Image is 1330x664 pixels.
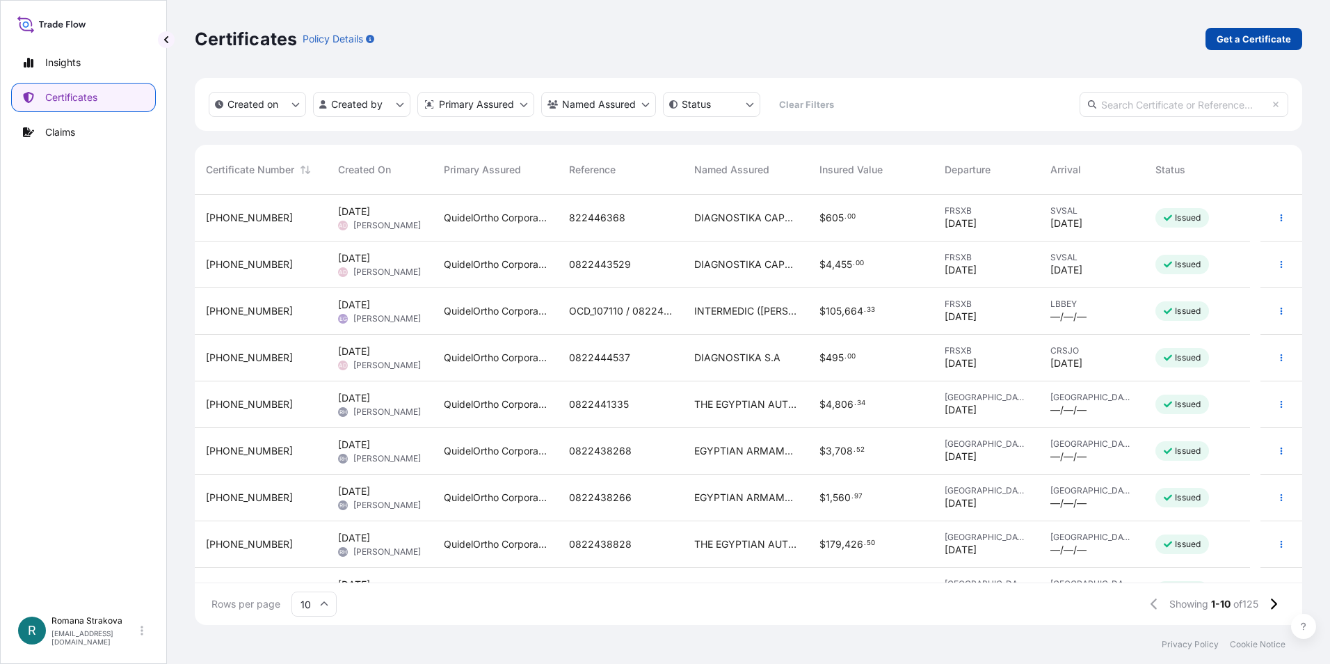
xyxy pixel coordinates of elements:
[444,163,521,177] span: Primary Assured
[339,265,347,279] span: AD
[51,615,138,626] p: Romana Strakova
[569,211,625,225] span: 822446368
[206,211,293,225] span: [PHONE_NUMBER]
[444,397,547,411] span: QuidelOrtho Corporation
[1050,578,1134,590] span: [GEOGRAPHIC_DATA]
[1050,216,1082,230] span: [DATE]
[767,93,845,116] button: Clear Filters
[353,453,421,464] span: [PERSON_NAME]
[854,401,856,406] span: .
[1050,299,1134,310] span: LBBEY
[853,261,855,266] span: .
[694,304,797,318] span: INTERMEDIC ([PERSON_NAME] & CO ) [PERSON_NAME]
[819,446,826,456] span: $
[338,391,370,405] span: [DATE]
[945,532,1028,543] span: [GEOGRAPHIC_DATA]
[945,345,1028,356] span: FRSXB
[1050,485,1134,496] span: [GEOGRAPHIC_DATA]
[833,493,851,503] span: 560
[206,491,293,505] span: [PHONE_NUMBER]
[1230,639,1285,650] a: Cookie Notice
[444,211,547,225] span: QuidelOrtho Corporation
[1217,32,1291,46] p: Get a Certificate
[694,211,797,225] span: DIAGNOSTIKA CAPRIS, S.A. DE C.V.
[339,312,347,326] span: EG
[864,541,866,546] span: .
[1175,492,1201,503] p: Issued
[338,298,370,312] span: [DATE]
[1050,310,1087,324] span: —/—/—
[851,494,854,499] span: .
[209,92,306,117] button: createdOn Filter options
[819,539,826,549] span: $
[206,258,293,271] span: [PHONE_NUMBER]
[353,360,421,371] span: [PERSON_NAME]
[1175,212,1201,223] p: Issued
[1050,345,1134,356] span: CRSJO
[826,306,842,316] span: 105
[195,28,297,50] p: Certificates
[12,49,155,77] a: Insights
[417,92,534,117] button: distributor Filter options
[945,299,1028,310] span: FRSXB
[854,448,856,452] span: .
[444,537,547,551] span: QuidelOrtho Corporation
[206,397,293,411] span: [PHONE_NUMBER]
[353,220,421,231] span: [PERSON_NAME]
[1175,445,1201,457] p: Issued
[444,444,547,458] span: QuidelOrtho Corporation
[1175,352,1201,363] p: Issued
[694,351,780,365] span: DIAGNOSTIKA S.A
[1211,597,1231,611] span: 1-10
[1175,259,1201,270] p: Issued
[206,537,293,551] span: [PHONE_NUMBER]
[313,92,410,117] button: createdBy Filter options
[45,90,97,104] p: Certificates
[541,92,656,117] button: cargoOwner Filter options
[1162,639,1219,650] a: Privacy Policy
[842,306,844,316] span: ,
[844,214,847,219] span: .
[826,539,842,549] span: 179
[339,545,347,559] span: RH
[694,163,769,177] span: Named Assured
[339,452,347,466] span: RH
[303,32,363,46] p: Policy Details
[826,213,844,223] span: 605
[339,405,347,419] span: RH
[835,400,854,409] span: 806
[832,446,835,456] span: ,
[945,356,977,370] span: [DATE]
[338,438,370,452] span: [DATE]
[945,252,1028,263] span: FRSXB
[844,354,847,359] span: .
[1169,597,1208,611] span: Showing
[12,118,155,146] a: Claims
[945,310,977,324] span: [DATE]
[353,500,421,511] span: [PERSON_NAME]
[444,491,547,505] span: QuidelOrtho Corporation
[663,92,760,117] button: certificateStatus Filter options
[1155,163,1185,177] span: Status
[353,313,421,324] span: [PERSON_NAME]
[844,539,863,549] span: 426
[562,97,636,111] p: Named Assured
[826,446,832,456] span: 3
[826,260,832,269] span: 4
[844,306,863,316] span: 664
[227,97,278,111] p: Created on
[211,597,280,611] span: Rows per page
[854,494,863,499] span: 97
[826,493,830,503] span: 1
[857,401,865,406] span: 34
[338,251,370,265] span: [DATE]
[1205,28,1302,50] a: Get a Certificate
[945,450,977,464] span: [DATE]
[297,161,314,178] button: Sort
[338,163,391,177] span: Created On
[945,543,977,557] span: [DATE]
[1050,403,1087,417] span: —/—/—
[835,446,853,456] span: 708
[1233,597,1258,611] span: of 125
